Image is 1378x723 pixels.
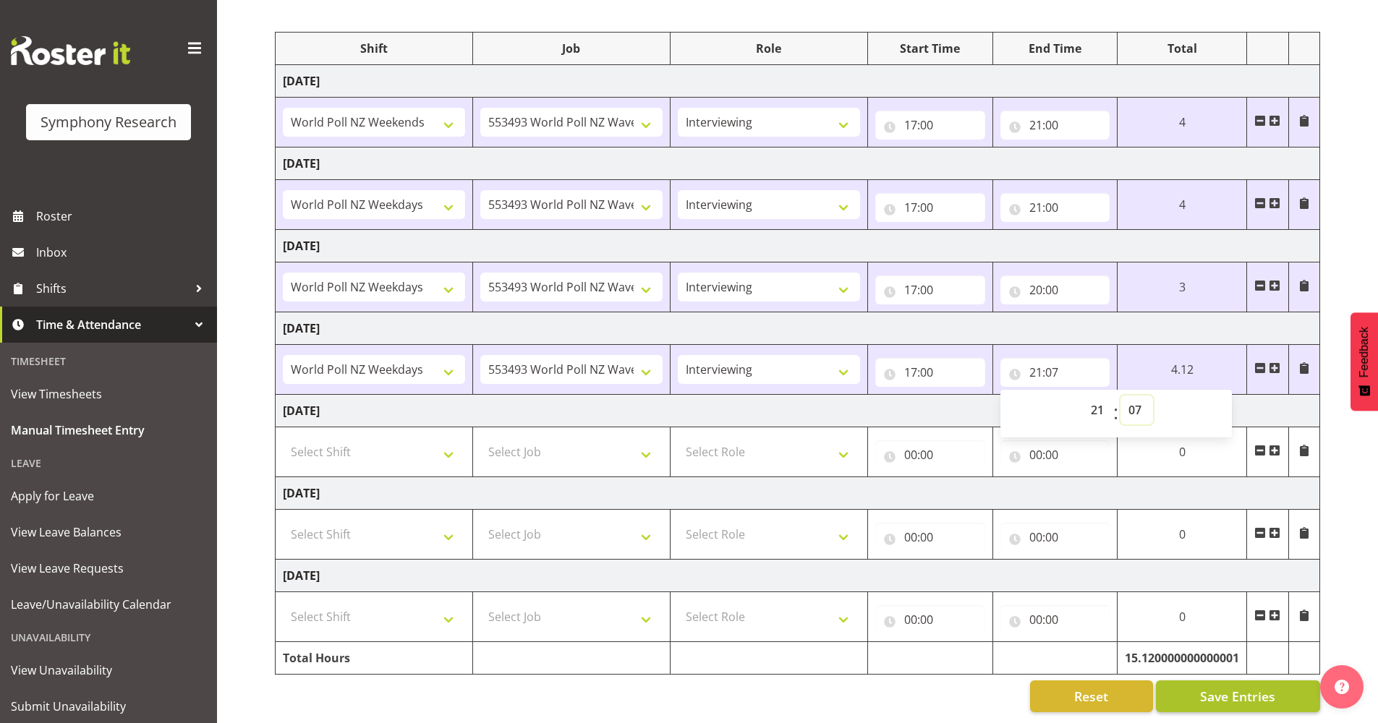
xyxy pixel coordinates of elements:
[11,419,206,441] span: Manual Timesheet Entry
[276,477,1320,510] td: [DATE]
[4,478,213,514] a: Apply for Leave
[1030,680,1153,712] button: Reset
[1200,687,1275,706] span: Save Entries
[875,275,985,304] input: Click to select...
[4,623,213,652] div: Unavailability
[11,696,206,717] span: Submit Unavailability
[283,40,465,57] div: Shift
[1118,427,1247,477] td: 0
[875,40,985,57] div: Start Time
[1000,193,1110,222] input: Click to select...
[875,605,985,634] input: Click to select...
[11,594,206,615] span: Leave/Unavailability Calendar
[1351,312,1378,411] button: Feedback - Show survey
[276,560,1320,592] td: [DATE]
[1118,98,1247,147] td: 4
[1118,592,1247,642] td: 0
[36,278,188,299] span: Shifts
[276,395,1320,427] td: [DATE]
[1000,440,1110,469] input: Click to select...
[1335,680,1349,694] img: help-xxl-2.png
[875,193,985,222] input: Click to select...
[1118,642,1247,675] td: 15.120000000000001
[1113,395,1118,432] span: :
[36,314,188,335] span: Time & Attendance
[41,111,176,133] div: Symphony Research
[1000,111,1110,140] input: Click to select...
[276,230,1320,262] td: [DATE]
[1000,523,1110,552] input: Click to select...
[276,312,1320,345] td: [DATE]
[875,111,985,140] input: Click to select...
[875,440,985,469] input: Click to select...
[4,514,213,550] a: View Leave Balances
[36,205,210,227] span: Roster
[4,550,213,586] a: View Leave Requests
[1358,327,1371,377] span: Feedback
[276,65,1320,98] td: [DATE]
[1118,262,1247,312] td: 3
[480,40,663,57] div: Job
[4,346,213,376] div: Timesheet
[1074,687,1108,706] span: Reset
[1118,510,1247,560] td: 0
[36,241,210,263] span: Inbox
[4,412,213,448] a: Manual Timesheet Entry
[11,36,130,65] img: Rosterit website logo
[276,147,1320,180] td: [DATE]
[1118,180,1247,230] td: 4
[1000,275,1110,304] input: Click to select...
[11,659,206,681] span: View Unavailability
[11,557,206,579] span: View Leave Requests
[1000,358,1110,387] input: Click to select...
[276,642,473,675] td: Total Hours
[875,523,985,552] input: Click to select...
[1000,40,1110,57] div: End Time
[4,376,213,412] a: View Timesheets
[11,485,206,507] span: Apply for Leave
[4,586,213,623] a: Leave/Unavailability Calendar
[678,40,860,57] div: Role
[4,448,213,478] div: Leave
[11,521,206,543] span: View Leave Balances
[1156,680,1320,712] button: Save Entries
[4,652,213,688] a: View Unavailability
[1000,605,1110,634] input: Click to select...
[1125,40,1239,57] div: Total
[875,358,985,387] input: Click to select...
[1118,345,1247,395] td: 4.12
[11,383,206,405] span: View Timesheets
